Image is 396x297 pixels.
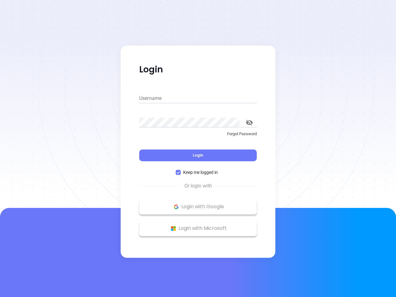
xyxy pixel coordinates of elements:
button: Login [139,149,257,161]
img: Google Logo [172,203,180,211]
img: Microsoft Logo [170,225,177,232]
p: Login [139,64,257,75]
span: Or login with [181,182,215,190]
button: toggle password visibility [242,115,257,130]
span: Login [193,153,203,158]
button: Microsoft Logo Login with Microsoft [139,221,257,236]
p: Login with Microsoft [142,224,254,233]
p: Forgot Password [139,131,257,137]
a: Forgot Password [139,131,257,142]
span: Keep me logged in [181,169,220,176]
button: Google Logo Login with Google [139,199,257,214]
p: Login with Google [142,202,254,211]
